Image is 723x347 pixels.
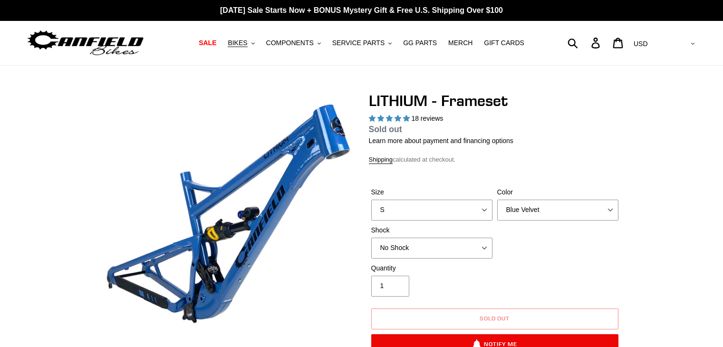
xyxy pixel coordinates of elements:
[443,37,477,49] a: MERCH
[484,39,524,47] span: GIFT CARDS
[328,37,396,49] button: SERVICE PARTS
[194,37,221,49] a: SALE
[448,39,472,47] span: MERCH
[261,37,326,49] button: COMPONENTS
[371,263,492,273] label: Quantity
[228,39,247,47] span: BIKES
[398,37,442,49] a: GG PARTS
[371,225,492,235] label: Shock
[199,39,216,47] span: SALE
[26,28,145,58] img: Canfield Bikes
[369,125,402,134] span: Sold out
[480,315,510,322] span: Sold out
[403,39,437,47] span: GG PARTS
[223,37,259,49] button: BIKES
[371,187,492,197] label: Size
[266,39,314,47] span: COMPONENTS
[411,115,443,122] span: 18 reviews
[479,37,529,49] a: GIFT CARDS
[332,39,385,47] span: SERVICE PARTS
[369,156,393,164] a: Shipping
[369,92,621,110] h1: LITHIUM - Frameset
[573,32,597,53] input: Search
[369,155,621,164] div: calculated at checkout.
[497,187,618,197] label: Color
[371,308,618,329] button: Sold out
[369,115,412,122] span: 5.00 stars
[369,137,513,145] a: Learn more about payment and financing options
